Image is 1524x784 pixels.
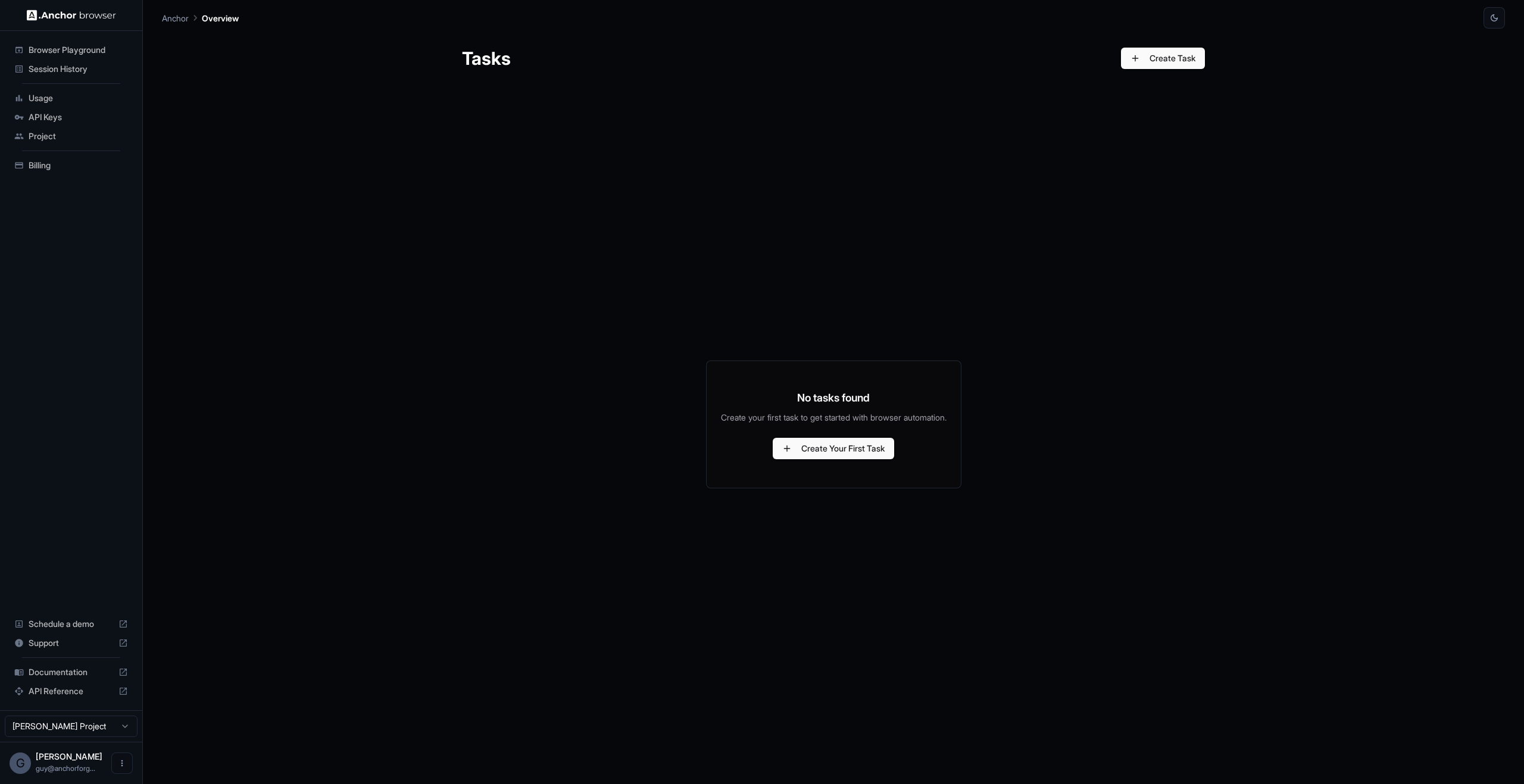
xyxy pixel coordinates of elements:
[10,752,31,774] div: G
[29,63,128,75] span: Session History
[29,618,114,630] span: Schedule a demo
[29,44,128,56] span: Browser Playground
[10,108,133,127] div: API Keys
[29,159,128,171] span: Billing
[721,411,947,424] p: Create your first task to get started with browser automation.
[27,10,116,21] img: Anchor Logo
[111,752,133,774] button: Open menu
[202,12,239,24] p: Overview
[10,127,133,146] div: Project
[10,156,133,175] div: Billing
[29,685,114,697] span: API Reference
[29,111,128,123] span: API Keys
[10,663,133,682] div: Documentation
[797,390,870,406] h3: No tasks found
[462,48,511,69] h1: Tasks
[10,614,133,634] div: Schedule a demo
[10,89,133,108] div: Usage
[162,12,189,24] p: Anchor
[10,40,133,59] div: Browser Playground
[10,682,133,701] div: API Reference
[1121,48,1205,69] button: Create Task
[10,59,133,79] div: Session History
[36,751,102,761] span: Guy Ben Simhon
[29,637,114,649] span: Support
[36,764,95,773] span: guy@anchorforge.io
[29,666,114,678] span: Documentation
[162,11,239,24] nav: breadcrumb
[10,634,133,653] div: Support
[773,438,894,459] button: Create Your First Task
[29,92,128,104] span: Usage
[29,130,128,142] span: Project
